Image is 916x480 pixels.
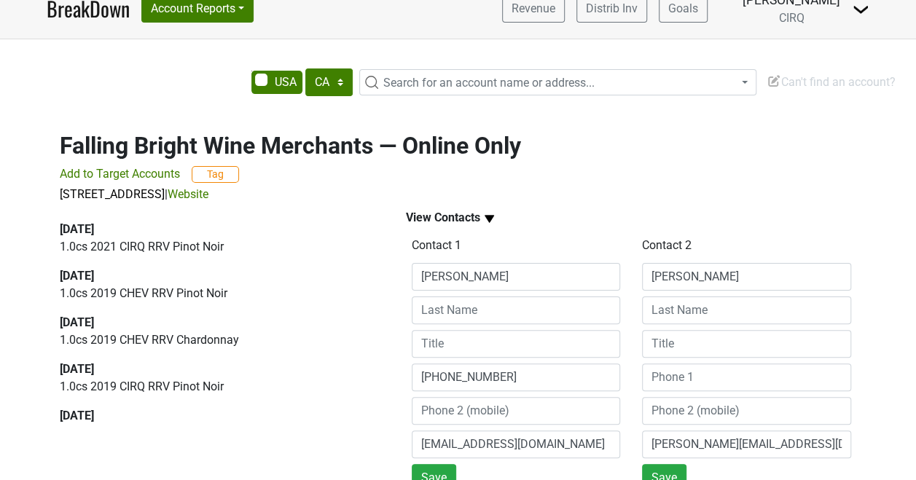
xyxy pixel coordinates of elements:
label: Contact 1 [412,237,461,254]
input: Email [642,430,851,458]
p: 1.0 cs 2019 CIRQ RRV Pinot Noir [60,378,372,396]
input: Phone 1 [642,363,851,391]
input: Email [412,430,621,458]
h2: Falling Bright Wine Merchants — Online Only [60,132,857,160]
div: [DATE] [60,267,372,285]
input: Phone 1 [412,363,621,391]
p: 1.0 cs 2019 CHEV RRV Chardonnay [60,331,372,349]
img: Edit [767,74,781,88]
input: First Name [412,263,621,291]
span: Can't find an account? [767,75,896,89]
span: CIRQ [779,11,805,25]
b: View Contacts [406,211,480,224]
div: [DATE] [60,314,372,331]
img: Dropdown Menu [852,1,869,18]
input: First Name [642,263,851,291]
input: Phone 2 (mobile) [642,397,851,425]
input: Title [412,330,621,358]
a: Website [168,187,208,201]
span: Search for an account name or address... [383,76,595,90]
input: Last Name [412,296,621,324]
span: Add to Target Accounts [60,167,180,181]
input: Title [642,330,851,358]
p: | [60,186,857,203]
label: Contact 2 [642,237,692,254]
div: [DATE] [60,361,372,378]
img: arrow_down.svg [480,210,498,228]
div: [DATE] [60,221,372,238]
p: 1.0 cs 2021 CIRQ RRV Pinot Noir [60,238,372,256]
div: [DATE] [60,407,372,425]
input: Last Name [642,296,851,324]
button: Tag [192,166,239,183]
p: 1.0 cs 2019 CHEV RRV Pinot Noir [60,285,372,302]
input: Phone 2 (mobile) [412,397,621,425]
a: [STREET_ADDRESS] [60,187,165,201]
